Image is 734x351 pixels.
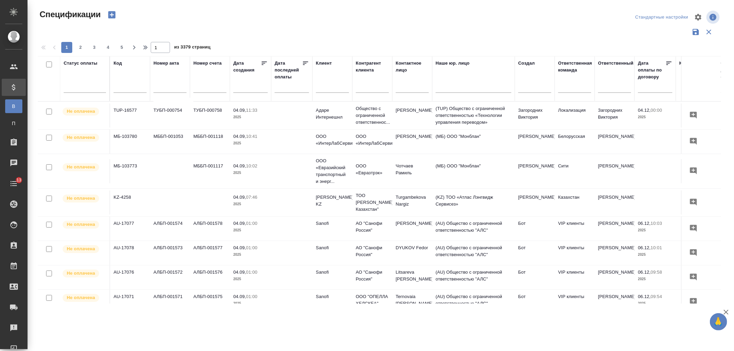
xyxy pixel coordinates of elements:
[638,300,672,307] p: 2025
[638,270,651,275] p: 06.12,
[75,44,86,51] span: 2
[103,44,114,51] span: 4
[246,245,257,250] p: 01:00
[233,140,268,147] p: 2025
[432,159,515,183] td: (МБ) ООО "Монблан"
[110,190,150,215] td: KZ-4258
[67,221,95,228] p: Не оплачена
[595,190,635,215] td: [PERSON_NAME]
[638,60,666,80] div: Дата оплаты по договору
[110,265,150,289] td: AU-17076
[356,293,389,307] p: ООО "ОПЕЛЛА ХЕЛСКЕА"
[75,42,86,53] button: 2
[233,108,246,113] p: 04.09,
[518,60,535,67] div: Создал
[233,60,261,74] div: Дата создания
[638,114,672,121] p: 2025
[190,241,230,265] td: АЛБП-001577
[710,313,727,330] button: 🙏
[275,60,302,80] div: Дата последней оплаты
[690,9,706,25] span: Настроить таблицу
[392,130,432,154] td: [PERSON_NAME]
[153,60,179,67] div: Номер акта
[316,107,349,121] p: Адаре Интернешнл
[392,290,432,314] td: Ternovaia [PERSON_NAME]
[651,245,662,250] p: 10:01
[9,103,19,110] span: В
[392,159,432,183] td: Чотчаев Рамиль
[555,217,595,241] td: VIP клиенты
[432,190,515,215] td: (KZ) ТОО «Атлас Лэнгвидж Сервисез»
[233,227,268,234] p: 2025
[638,245,651,250] p: 06.12,
[103,42,114,53] button: 4
[595,290,635,314] td: [PERSON_NAME]
[67,134,95,141] p: Не оплачена
[436,60,470,67] div: Наше юр. лицо
[233,245,246,250] p: 04.09,
[432,102,515,129] td: (TUP) Общество с ограниченной ответственностью «Технологии управления переводом»
[634,12,690,23] div: split button
[555,290,595,314] td: VIP клиенты
[110,290,150,314] td: AU-17071
[392,217,432,241] td: [PERSON_NAME]
[316,133,349,147] p: ООО «ИнтерЛабСервис»
[2,175,26,192] a: 13
[356,192,389,213] p: ТОО [PERSON_NAME] Казахстан"
[5,117,22,130] a: П
[233,270,246,275] p: 04.09,
[246,294,257,299] p: 01:00
[233,300,268,307] p: 2025
[689,25,702,39] button: Сохранить фильтры
[558,60,592,74] div: Ответственная команда
[233,276,268,283] p: 2025
[150,130,190,154] td: МББП-001053
[316,244,349,251] p: Sanofi
[638,276,672,283] p: 2025
[555,159,595,183] td: Сити
[638,108,651,113] p: 04.12,
[174,43,211,53] span: из 3379 страниц
[89,44,100,51] span: 3
[233,195,246,200] p: 04.09,
[67,270,95,277] p: Не оплачена
[116,44,127,51] span: 5
[595,241,635,265] td: [PERSON_NAME]
[150,265,190,289] td: АЛБП-001572
[9,120,19,127] span: П
[89,42,100,53] button: 3
[555,190,595,215] td: Казахстан
[638,221,651,226] p: 06.12,
[515,190,555,215] td: [PERSON_NAME]
[713,315,724,329] span: 🙏
[246,134,257,139] p: 10:41
[595,130,635,154] td: [PERSON_NAME]
[432,265,515,289] td: (AU) Общество с ограниченной ответственностью "АЛС"
[316,157,349,185] p: ООО «Евразийский транспортный и энерг...
[706,11,721,24] span: Посмотреть информацию
[114,60,122,67] div: Код
[190,130,230,154] td: МББП-001118
[638,251,672,258] p: 2025
[638,294,651,299] p: 06.12,
[651,270,662,275] p: 09:58
[432,290,515,314] td: (AU) Общество с ограниченной ответственностью "АЛС"
[38,9,101,20] span: Спецификации
[150,241,190,265] td: АЛБП-001573
[246,221,257,226] p: 01:00
[555,130,595,154] td: Белорусская
[555,103,595,128] td: Локализация
[515,103,555,128] td: Загородних Виктория
[356,269,389,283] p: АО "Санофи Россия"
[190,159,230,183] td: МББП-001117
[233,201,268,208] p: 2025
[432,217,515,241] td: (AU) Общество с ограниченной ответственностью "АЛС"
[12,177,25,184] span: 13
[67,164,95,171] p: Не оплачена
[595,217,635,241] td: [PERSON_NAME]
[392,241,432,265] td: DYUKOV Fedor
[316,269,349,276] p: Sanofi
[233,163,246,168] p: 04.09,
[702,25,715,39] button: Сбросить фильтры
[316,60,332,67] div: Клиент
